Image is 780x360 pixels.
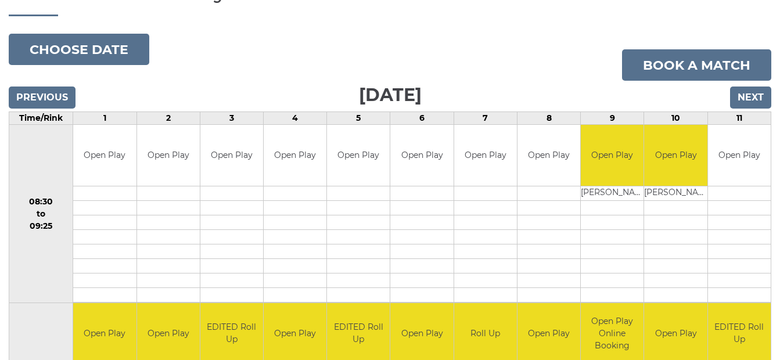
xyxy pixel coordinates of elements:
td: 6 [390,112,454,125]
td: Open Play [644,125,707,186]
td: Open Play [517,125,580,186]
button: Choose date [9,34,149,65]
td: 5 [327,112,390,125]
td: 4 [264,112,327,125]
td: 2 [136,112,200,125]
td: [PERSON_NAME] [581,186,644,200]
td: Open Play [390,125,453,186]
td: 10 [644,112,707,125]
td: Open Play [137,125,200,186]
td: Open Play [581,125,644,186]
input: Previous [9,87,76,109]
td: 8 [517,112,580,125]
td: [PERSON_NAME] [644,186,707,200]
td: Open Play [200,125,263,186]
td: Open Play [327,125,390,186]
td: 7 [454,112,517,125]
td: 9 [581,112,644,125]
td: 1 [73,112,136,125]
td: Time/Rink [9,112,73,125]
td: Open Play [264,125,326,186]
td: Open Play [708,125,771,186]
td: 08:30 to 09:25 [9,125,73,303]
td: Open Play [73,125,136,186]
td: Open Play [454,125,517,186]
input: Next [730,87,771,109]
td: 3 [200,112,263,125]
td: 11 [707,112,771,125]
a: Book a match [622,49,771,81]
